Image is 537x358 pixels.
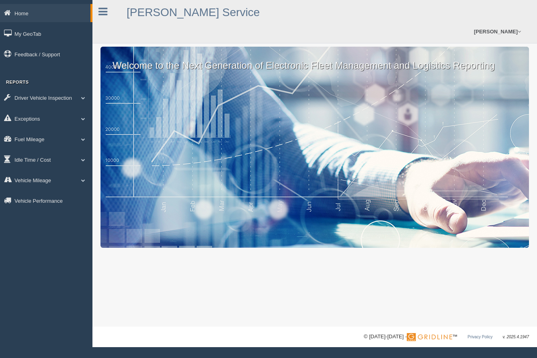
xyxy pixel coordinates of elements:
[127,6,260,19] a: [PERSON_NAME] Service
[470,20,525,43] a: [PERSON_NAME]
[100,47,529,72] p: Welcome to the Next Generation of Electronic Fleet Management and Logistics Reporting
[467,335,492,339] a: Privacy Policy
[364,333,529,341] div: © [DATE]-[DATE] - ™
[503,335,529,339] span: v. 2025.4.1947
[407,333,452,341] img: Gridline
